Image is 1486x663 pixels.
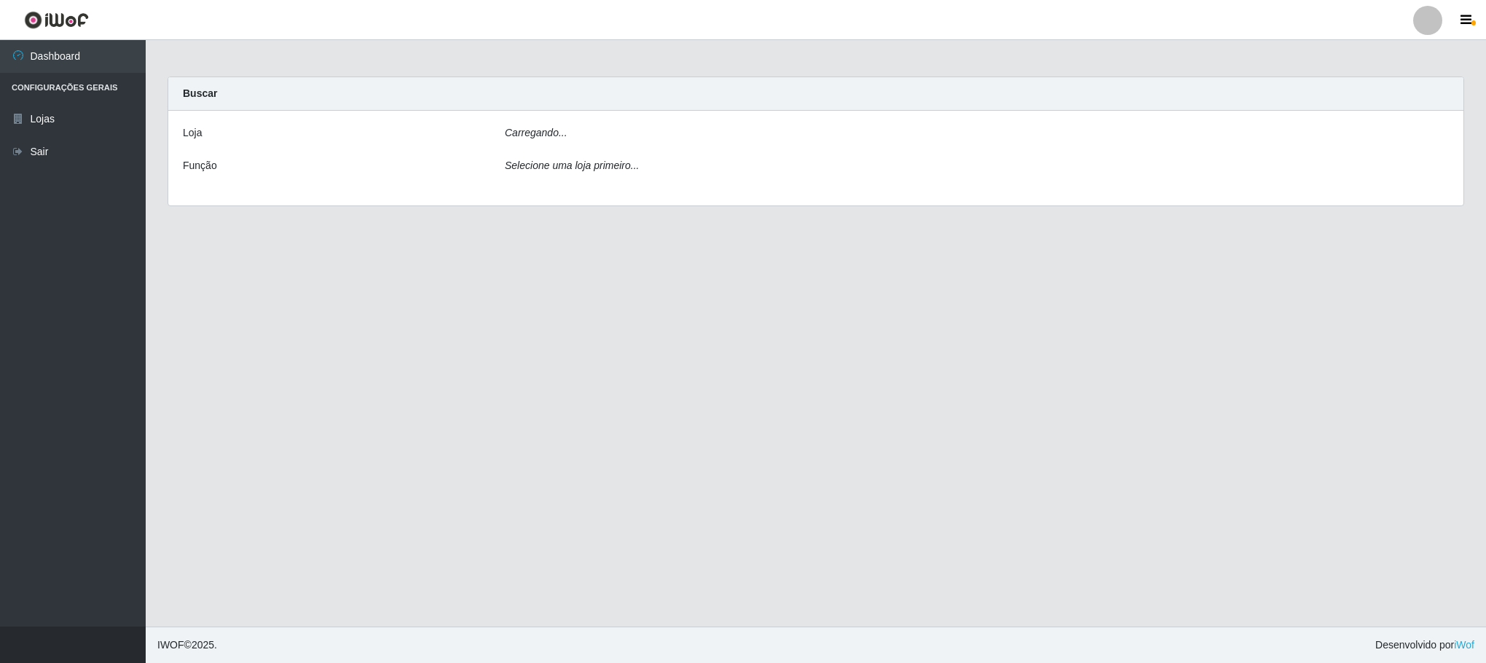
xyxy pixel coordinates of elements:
[24,11,89,29] img: CoreUI Logo
[183,125,202,141] label: Loja
[157,637,217,653] span: © 2025 .
[1375,637,1474,653] span: Desenvolvido por
[157,639,184,651] span: IWOF
[1454,639,1474,651] a: iWof
[183,87,217,99] strong: Buscar
[505,127,567,138] i: Carregando...
[505,160,639,171] i: Selecione uma loja primeiro...
[183,158,217,173] label: Função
